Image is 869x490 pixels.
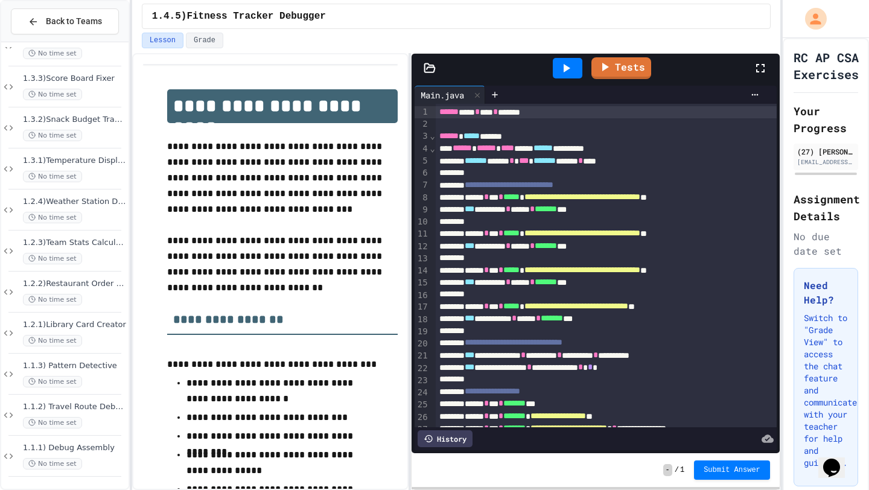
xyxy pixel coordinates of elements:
[415,130,430,142] div: 3
[415,424,430,448] div: 27
[415,350,430,362] div: 21
[415,155,430,167] div: 5
[23,402,126,412] span: 1.1.2) Travel Route Debugger
[23,171,82,182] span: No time set
[415,86,485,104] div: Main.java
[415,290,430,302] div: 16
[152,9,326,24] span: 1.4.5)Fitness Tracker Debugger
[430,144,436,153] span: Fold line
[415,179,430,191] div: 7
[415,399,430,411] div: 25
[415,204,430,216] div: 9
[415,118,430,130] div: 2
[415,192,430,204] div: 8
[663,464,672,476] span: -
[23,458,82,469] span: No time set
[675,465,679,475] span: /
[415,228,430,240] div: 11
[11,8,119,34] button: Back to Teams
[415,277,430,289] div: 15
[794,49,859,83] h1: RC AP CSA Exercises
[23,417,82,428] span: No time set
[186,33,223,48] button: Grade
[23,48,82,59] span: No time set
[415,167,430,179] div: 6
[418,430,473,447] div: History
[23,335,82,346] span: No time set
[23,320,126,330] span: 1.2.1)Library Card Creator
[46,15,102,28] span: Back to Teams
[142,33,183,48] button: Lesson
[694,460,770,480] button: Submit Answer
[704,465,760,475] span: Submit Answer
[23,212,82,223] span: No time set
[23,89,82,100] span: No time set
[794,191,858,224] h2: Assignment Details
[792,5,830,33] div: My Account
[23,294,82,305] span: No time set
[23,443,126,453] span: 1.1.1) Debug Assembly
[680,465,684,475] span: 1
[415,241,430,253] div: 12
[804,278,848,307] h3: Need Help?
[415,253,430,265] div: 13
[591,57,651,79] a: Tests
[415,363,430,375] div: 22
[23,156,126,166] span: 1.3.1)Temperature Display Fix
[415,265,430,277] div: 14
[415,314,430,326] div: 18
[23,197,126,207] span: 1.2.4)Weather Station Debugger
[794,103,858,136] h2: Your Progress
[415,143,430,155] div: 4
[23,238,126,248] span: 1.2.3)Team Stats Calculator
[415,216,430,228] div: 10
[794,229,858,258] div: No due date set
[415,338,430,350] div: 20
[415,326,430,338] div: 19
[415,412,430,424] div: 26
[23,74,126,84] span: 1.3.3)Score Board Fixer
[797,157,855,167] div: [EMAIL_ADDRESS][DOMAIN_NAME]
[23,130,82,141] span: No time set
[430,131,436,141] span: Fold line
[415,301,430,313] div: 17
[415,387,430,399] div: 24
[415,375,430,387] div: 23
[818,442,857,478] iframe: chat widget
[23,361,126,371] span: 1.1.3) Pattern Detective
[415,106,430,118] div: 1
[804,312,848,469] p: Switch to "Grade View" to access the chat feature and communicate with your teacher for help and ...
[23,253,82,264] span: No time set
[23,376,82,387] span: No time set
[23,115,126,125] span: 1.3.2)Snack Budget Tracker
[23,279,126,289] span: 1.2.2)Restaurant Order System
[797,146,855,157] div: (27) [PERSON_NAME]
[415,89,470,101] div: Main.java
